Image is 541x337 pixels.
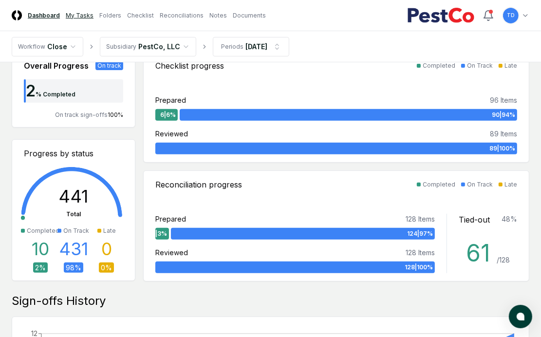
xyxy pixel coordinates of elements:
div: Checklist progress [155,60,224,72]
div: Prepared [155,214,186,224]
a: Reconciliation progressCompletedOn TrackLatePrepared128 Items4|3%124|97%Reviewed128 Items128|100%... [143,170,529,281]
div: Periods [221,42,243,51]
button: TD [502,7,520,24]
div: 0 [101,239,112,259]
span: 128 | 100 % [405,263,433,272]
div: Subsidiary [106,42,136,51]
div: Progress by status [24,148,123,159]
div: Tied-out [459,214,490,225]
div: On Track [467,180,493,189]
span: 100 % [108,111,123,118]
div: Reviewed [155,247,188,258]
div: Sign-offs History [12,293,529,309]
span: 89 | 100 % [489,144,515,153]
span: TD [507,12,515,19]
div: Completed [423,61,455,70]
span: 4 | 3 % [151,229,167,238]
div: Late [504,180,517,189]
a: My Tasks [66,11,93,20]
div: 89 Items [490,129,517,139]
div: On track [95,61,123,70]
a: Folders [99,11,121,20]
div: 128 Items [406,214,435,224]
div: 2 % [33,262,48,273]
a: Reconciliations [160,11,204,20]
img: Logo [12,10,22,20]
button: Periods[DATE] [213,37,289,56]
div: Reviewed [155,129,188,139]
span: 90 | 94 % [492,111,515,119]
div: On Track [467,61,493,70]
div: % Completed [36,90,75,99]
a: Notes [209,11,227,20]
span: 6 | 6 % [160,111,176,119]
span: 124 | 97 % [407,229,433,238]
div: 48 % [502,214,517,225]
div: 2 [24,83,36,99]
div: 128 Items [406,247,435,258]
a: Documents [233,11,266,20]
a: Dashboard [28,11,60,20]
div: Late [504,61,517,70]
div: Prepared [155,95,186,105]
a: Checklist progressCompletedOn TrackLatePrepared96 Items6|6%90|94%Reviewed89 Items89|100% [143,52,529,163]
span: On track sign-offs [55,111,108,118]
div: 0 % [99,262,114,273]
img: PestCo logo [407,8,475,23]
div: Completed [423,180,455,189]
div: / 128 [497,255,510,265]
div: Overall Progress [24,60,89,72]
nav: breadcrumb [12,37,289,56]
div: 10 [32,239,49,259]
div: Reconciliation progress [155,179,242,190]
div: 61 [466,242,497,265]
div: Workflow [18,42,45,51]
a: Checklist [127,11,154,20]
button: atlas-launcher [509,305,532,328]
div: 96 Items [490,95,517,105]
div: [DATE] [245,41,267,52]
